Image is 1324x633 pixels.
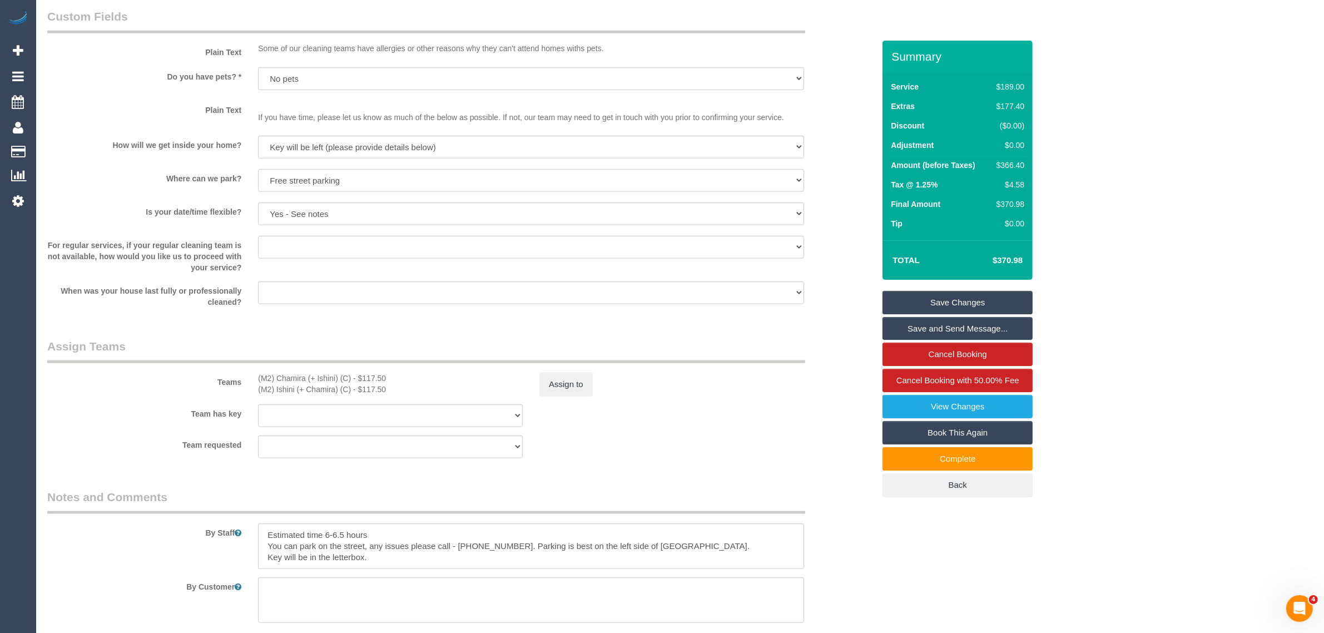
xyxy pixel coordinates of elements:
label: Teams [39,373,250,388]
label: How will we get inside your home? [39,136,250,151]
button: Assign to [539,373,593,396]
a: Save Changes [882,291,1033,314]
label: Do you have pets? * [39,67,250,82]
label: Tip [891,218,902,229]
img: Automaid Logo [7,11,29,27]
div: 1 hour x $117.50/hour [258,384,523,395]
span: Cancel Booking with 50.00% Fee [896,375,1019,385]
label: Extras [891,101,915,112]
a: Complete [882,447,1033,471]
div: 1 hour x $117.50/hour [258,373,523,384]
label: Team has key [39,404,250,419]
label: Plain Text [39,101,250,116]
label: By Customer [39,577,250,592]
label: Where can we park? [39,169,250,184]
h3: Summary [891,50,1027,63]
iframe: Intercom live chat [1286,595,1313,622]
h4: $370.98 [959,256,1023,265]
legend: Custom Fields [47,8,805,33]
div: $370.98 [992,199,1024,210]
label: By Staff [39,523,250,538]
legend: Notes and Comments [47,489,805,514]
a: Book This Again [882,421,1033,444]
label: Adjustment [891,140,934,151]
p: If you have time, please let us know as much of the below as possible. If not, our team may need ... [258,101,804,123]
label: Team requested [39,436,250,451]
legend: Assign Teams [47,338,805,363]
div: $189.00 [992,81,1024,92]
div: $0.00 [992,140,1024,151]
label: Final Amount [891,199,940,210]
label: Discount [891,120,924,131]
div: ($0.00) [992,120,1024,131]
label: Amount (before Taxes) [891,160,975,171]
a: View Changes [882,395,1033,418]
strong: Total [892,255,920,265]
div: $4.58 [992,179,1024,190]
label: Plain Text [39,43,250,58]
label: When was your house last fully or professionally cleaned? [39,281,250,308]
a: Back [882,473,1033,497]
div: $366.40 [992,160,1024,171]
label: Service [891,81,919,92]
a: Save and Send Message... [882,317,1033,340]
span: 4 [1309,595,1318,604]
a: Cancel Booking [882,343,1033,366]
p: Some of our cleaning teams have allergies or other reasons why they can't attend homes withs pets. [258,43,804,54]
label: Is your date/time flexible? [39,202,250,217]
a: Cancel Booking with 50.00% Fee [882,369,1033,392]
label: Tax @ 1.25% [891,179,938,190]
div: $0.00 [992,218,1024,229]
div: $177.40 [992,101,1024,112]
label: For regular services, if your regular cleaning team is not available, how would you like us to pr... [39,236,250,273]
